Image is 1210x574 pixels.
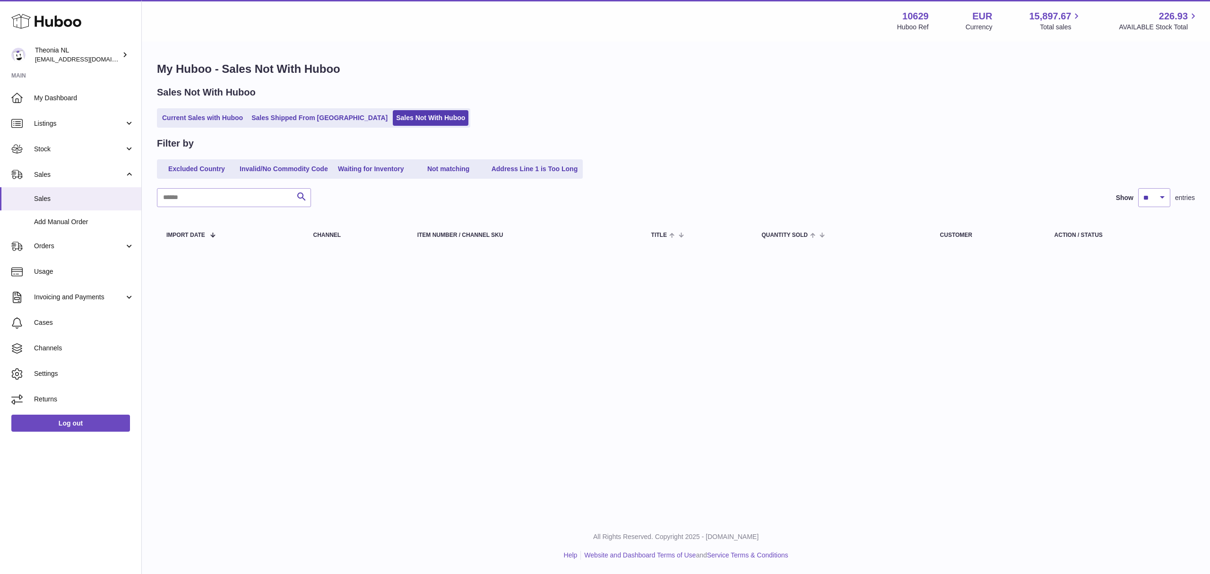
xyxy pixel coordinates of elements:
a: 226.93 AVAILABLE Stock Total [1119,10,1199,32]
span: Usage [34,267,134,276]
h2: Filter by [157,137,194,150]
span: My Dashboard [34,94,134,103]
span: 15,897.67 [1029,10,1071,23]
a: Help [564,551,578,559]
span: Returns [34,395,134,404]
img: info@wholesomegoods.eu [11,48,26,62]
div: Item Number / Channel SKU [417,232,632,238]
div: Theonia NL [35,46,120,64]
div: Action / Status [1054,232,1185,238]
span: Import date [166,232,205,238]
a: Excluded Country [159,161,234,177]
span: Channels [34,344,134,353]
a: Current Sales with Huboo [159,110,246,126]
strong: 10629 [902,10,929,23]
h1: My Huboo - Sales Not With Huboo [157,61,1195,77]
label: Show [1116,193,1133,202]
a: Service Terms & Conditions [707,551,788,559]
span: 226.93 [1159,10,1188,23]
a: 15,897.67 Total sales [1029,10,1082,32]
span: Sales [34,194,134,203]
a: Sales Shipped From [GEOGRAPHIC_DATA] [248,110,391,126]
span: Cases [34,318,134,327]
span: Quantity Sold [761,232,808,238]
span: Total sales [1040,23,1082,32]
span: Settings [34,369,134,378]
a: Website and Dashboard Terms of Use [584,551,696,559]
span: Stock [34,145,124,154]
a: Invalid/No Commodity Code [236,161,331,177]
li: and [581,551,788,560]
div: Huboo Ref [897,23,929,32]
a: Sales Not With Huboo [393,110,468,126]
span: [EMAIL_ADDRESS][DOMAIN_NAME] [35,55,139,63]
h2: Sales Not With Huboo [157,86,256,99]
span: Add Manual Order [34,217,134,226]
div: Currency [966,23,993,32]
span: Title [651,232,667,238]
span: Sales [34,170,124,179]
span: Invoicing and Payments [34,293,124,302]
a: Not matching [411,161,486,177]
div: Customer [940,232,1036,238]
a: Log out [11,415,130,432]
a: Waiting for Inventory [333,161,409,177]
span: Listings [34,119,124,128]
a: Address Line 1 is Too Long [488,161,581,177]
span: entries [1175,193,1195,202]
span: Orders [34,242,124,251]
span: AVAILABLE Stock Total [1119,23,1199,32]
p: All Rights Reserved. Copyright 2025 - [DOMAIN_NAME] [149,532,1202,541]
div: Channel [313,232,398,238]
strong: EUR [972,10,992,23]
